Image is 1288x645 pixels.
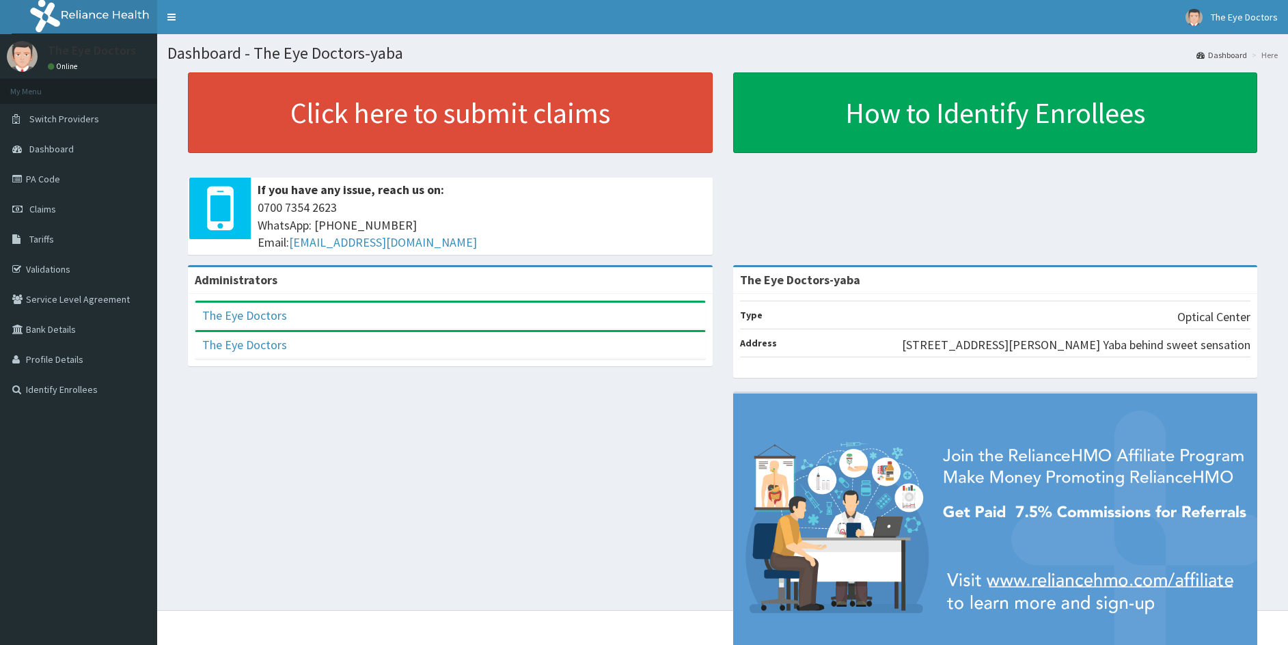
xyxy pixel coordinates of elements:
img: User Image [7,41,38,72]
span: 0700 7354 2623 WhatsApp: [PHONE_NUMBER] Email: [258,199,706,251]
a: [EMAIL_ADDRESS][DOMAIN_NAME] [289,234,477,250]
span: Switch Providers [29,113,99,125]
span: Tariffs [29,233,54,245]
span: Dashboard [29,143,74,155]
a: The Eye Doctors [202,307,287,323]
a: Click here to submit claims [188,72,713,153]
a: Dashboard [1196,49,1247,61]
img: User Image [1186,9,1203,26]
p: [STREET_ADDRESS][PERSON_NAME] Yaba behind sweet sensation [902,336,1250,354]
span: Claims [29,203,56,215]
b: Type [740,309,763,321]
h1: Dashboard - The Eye Doctors-yaba [167,44,1278,62]
b: If you have any issue, reach us on: [258,182,444,197]
a: How to Identify Enrollees [733,72,1258,153]
b: Address [740,337,777,349]
b: Administrators [195,272,277,288]
a: The Eye Doctors [202,337,287,353]
a: Online [48,61,81,71]
span: The Eye Doctors [1211,11,1278,23]
p: Optical Center [1177,308,1250,326]
li: Here [1248,49,1278,61]
strong: The Eye Doctors-yaba [740,272,860,288]
p: The Eye Doctors [48,44,136,57]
